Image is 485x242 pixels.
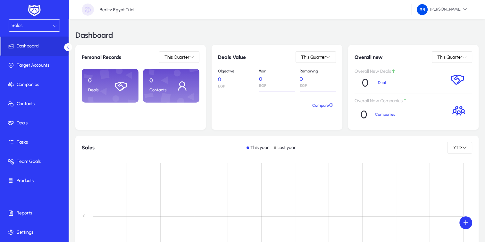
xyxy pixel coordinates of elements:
span: Settings [1,229,70,236]
p: 0 [361,108,367,121]
span: Compare [312,101,333,110]
img: 243.png [417,4,428,15]
a: Contacts [1,94,70,113]
p: Last year [278,145,296,150]
p: 0 [300,76,336,82]
span: This Quarter [437,54,462,60]
p: Deals [378,80,402,85]
p: Remaining [300,69,336,73]
span: This Quarter [301,54,326,60]
a: Products [1,171,70,190]
span: Companies [1,81,70,88]
a: Reports [1,204,70,223]
p: This year [250,145,269,150]
span: This Quarter [164,54,189,60]
p: Overall New Companies [355,98,444,104]
span: Sales [12,23,22,28]
h1: Sales [82,145,95,151]
h6: Overall new [355,54,383,60]
a: Deals [1,113,70,133]
p: 0 [362,76,368,89]
img: white-logo.png [26,4,42,17]
p: Objective [218,69,254,74]
span: Team Goals [1,158,70,165]
text: 0 [83,214,85,218]
span: Tasks [1,139,70,146]
button: This Quarter [159,51,199,63]
a: Target Accounts [1,56,70,75]
span: Target Accounts [1,62,70,69]
button: This Quarter [432,51,472,63]
span: Products [1,178,70,184]
p: EGP [300,83,336,88]
a: Companies [1,75,70,94]
p: 0 [218,76,254,83]
p: Contacts [149,88,171,93]
a: Tasks [1,133,70,152]
span: Contacts [1,101,70,107]
p: Won [259,69,295,73]
button: YTD [447,142,472,154]
button: [PERSON_NAME] [412,4,472,15]
img: organization-placeholder.png [82,4,94,16]
span: Dashboard [1,43,69,49]
p: Companies [375,112,407,117]
button: This Quarter [296,51,336,63]
h6: Personal Records [82,54,121,60]
p: 0 [259,76,295,82]
p: EGP [218,84,254,89]
button: Compare [310,100,336,111]
p: 0 [88,77,110,84]
span: Reports [1,210,70,216]
p: Overall New Deals [355,69,441,74]
h3: Dashboard [75,31,113,39]
a: Team Goals [1,152,70,171]
p: 0 [149,77,171,84]
span: YTD [453,145,462,150]
p: EGP [259,83,295,88]
span: [PERSON_NAME] [417,4,467,15]
span: Deals [1,120,70,126]
a: Settings [1,223,70,242]
p: Berlitz Egypt Trial [100,7,134,13]
h6: Deals Value [218,54,246,60]
p: Deals [88,88,110,93]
